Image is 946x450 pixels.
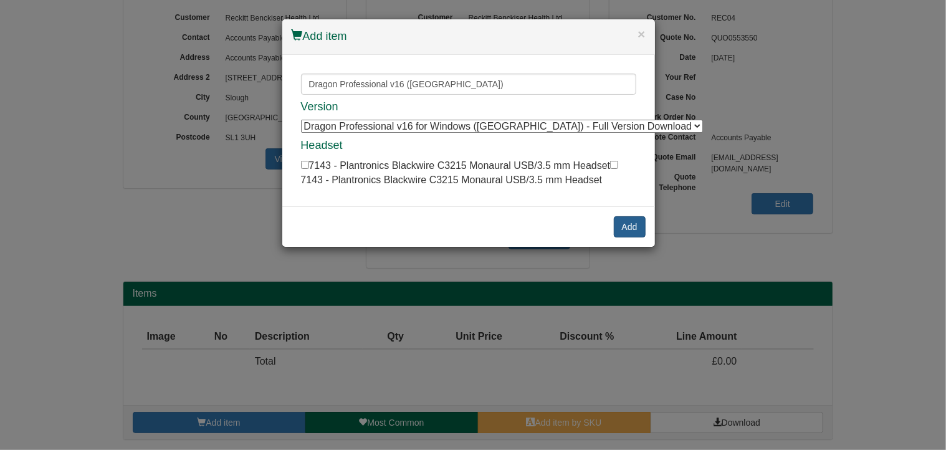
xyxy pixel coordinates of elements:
[301,74,636,95] input: Search for a product
[638,27,645,41] button: ×
[292,29,646,45] h4: Add item
[614,216,646,237] button: Add
[301,140,636,152] h4: Headset
[301,101,636,113] h4: Version
[301,101,636,188] div: 7143 - Plantronics Blackwire C3215 Monaural USB/3.5 mm Headset 7143 - Plantronics Blackwire C3215...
